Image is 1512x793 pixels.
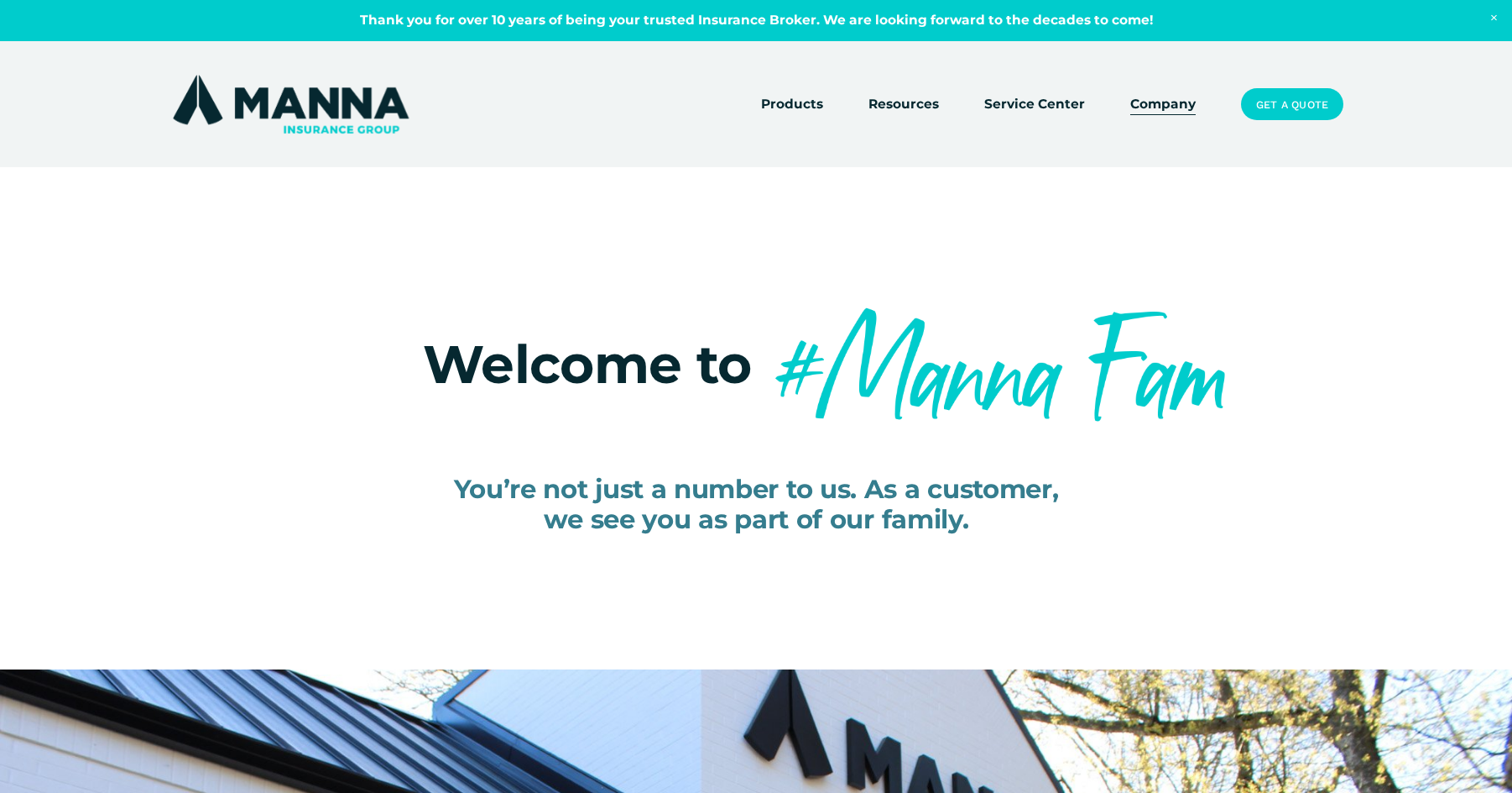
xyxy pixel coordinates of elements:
a: Company [1130,92,1196,116]
span: Products [761,94,823,115]
span: Welcome to [423,332,752,396]
span: Resources [868,94,939,115]
a: folder dropdown [868,92,939,116]
a: folder dropdown [761,92,823,116]
a: Get a Quote [1241,88,1343,120]
span: You’re not just a number to us. As a customer, we see you as part of our family. [454,473,1059,534]
img: Manna Insurance Group [169,71,413,137]
a: Service Center [984,92,1085,116]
